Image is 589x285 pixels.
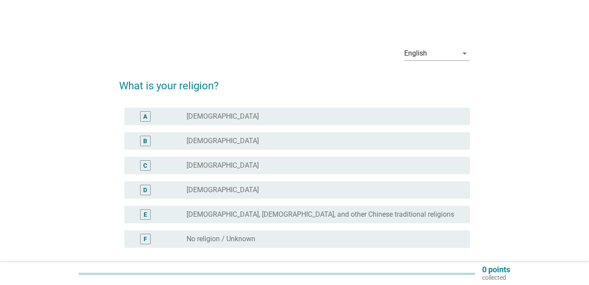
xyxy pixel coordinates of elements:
[187,112,259,121] label: [DEMOGRAPHIC_DATA]
[187,186,259,194] label: [DEMOGRAPHIC_DATA]
[187,235,255,243] label: No religion / Unknown
[482,274,510,281] p: collected
[144,210,147,219] div: E
[143,186,147,195] div: D
[143,161,147,170] div: C
[143,137,147,146] div: B
[187,137,259,145] label: [DEMOGRAPHIC_DATA]
[187,210,454,219] label: [DEMOGRAPHIC_DATA], [DEMOGRAPHIC_DATA], and other Chinese traditional religions
[143,112,147,121] div: A
[119,69,470,94] h2: What is your religion?
[459,48,470,59] i: arrow_drop_down
[144,235,147,244] div: F
[187,161,259,170] label: [DEMOGRAPHIC_DATA]
[482,266,510,274] p: 0 points
[404,49,427,57] div: English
